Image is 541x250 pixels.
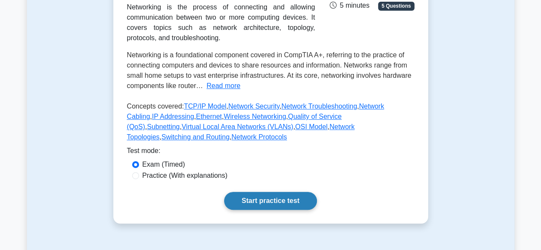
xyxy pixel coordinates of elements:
[127,2,315,43] div: Networking is the process of connecting and allowing communication between two or more computing ...
[224,192,317,210] a: Start practice test
[281,103,357,110] a: Network Troubleshooting
[147,123,180,130] a: Subnetting
[184,103,226,110] a: TCP/IP Model
[295,123,328,130] a: OSI Model
[142,171,228,181] label: Practice (With explanations)
[142,159,185,170] label: Exam (Timed)
[329,2,369,9] span: 5 minutes
[228,103,280,110] a: Network Security
[161,133,229,141] a: Switching and Routing
[196,113,222,120] a: Ethernet
[224,113,286,120] a: Wireless Networking
[127,101,414,146] p: Concepts covered: , , , , , , , , , , , , ,
[127,146,414,159] div: Test mode:
[182,123,293,130] a: Virtual Local Area Networks (VLANs)
[231,133,287,141] a: Network Protocols
[207,81,240,91] button: Read more
[378,2,414,10] span: 5 Questions
[152,113,194,120] a: IP Addressing
[127,51,411,89] span: Networking is a foundational component covered in CompTIA A+, referring to the practice of connec...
